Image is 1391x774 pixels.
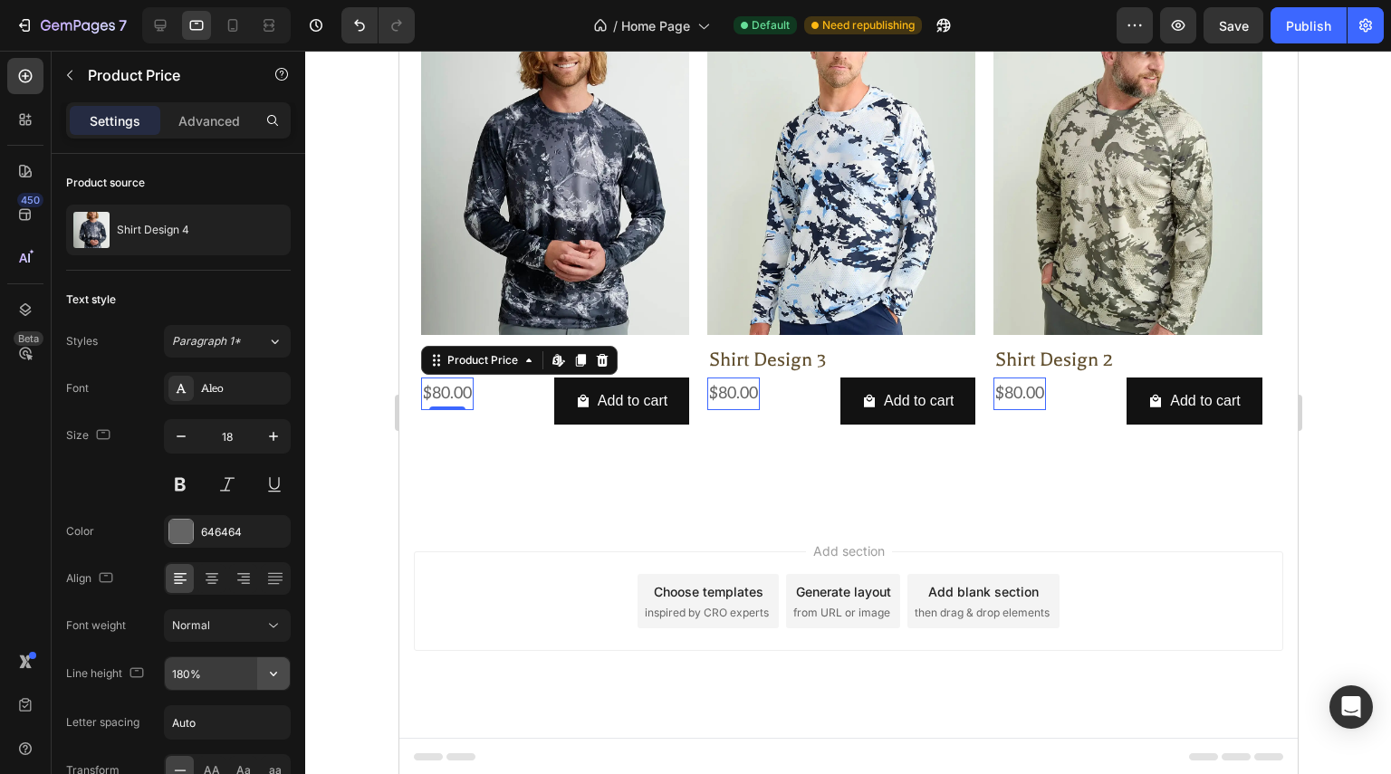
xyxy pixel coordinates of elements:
p: Product Price [88,64,242,86]
span: from URL or image [394,554,491,570]
div: Product Price [44,301,122,318]
div: Publish [1286,16,1331,35]
img: product feature img [73,212,110,248]
button: Add to cart [727,327,862,375]
div: Undo/Redo [341,7,415,43]
div: 450 [17,193,43,207]
button: Publish [1271,7,1347,43]
span: Paragraph 1* [172,333,241,349]
button: Normal [164,609,291,642]
span: Save [1219,18,1249,33]
div: Generate layout [397,531,492,550]
h2: shirt design 4 [22,295,290,322]
div: Font weight [66,617,126,634]
div: Font [66,380,89,397]
div: Add to cart [198,338,268,364]
span: Add section [407,491,493,510]
span: / [613,16,618,35]
span: then drag & drop elements [515,554,650,570]
button: Save [1204,7,1263,43]
span: inspired by CRO experts [245,554,369,570]
p: Advanced [178,111,240,130]
div: Letter spacing [66,714,139,731]
div: Aleo [201,381,286,397]
div: Line height [66,662,148,686]
h2: shirt design 2 [594,295,862,322]
div: Product source [66,175,145,191]
iframe: Design area [399,51,1298,774]
span: Need republishing [822,17,915,33]
p: 7 [119,14,127,36]
div: Size [66,424,114,448]
p: Settings [90,111,140,130]
div: Add to cart [771,338,840,364]
span: Default [752,17,790,33]
div: $80.00 [308,327,360,359]
input: Auto [165,706,290,739]
div: 646464 [201,524,286,540]
div: $80.00 [594,327,647,359]
div: Open Intercom Messenger [1329,685,1373,729]
button: Paragraph 1* [164,325,291,358]
div: Add to cart [484,338,554,364]
div: Styles [66,333,98,349]
span: Normal [172,618,210,632]
div: Beta [14,331,43,346]
div: Choose templates [254,531,364,550]
button: 7 [7,7,135,43]
div: Text style [66,291,116,308]
div: Align [66,567,117,591]
div: Add blank section [529,531,639,550]
span: Home Page [621,16,690,35]
p: Shirt Design 4 [117,224,189,236]
button: Add to cart [155,327,290,375]
input: Auto [165,657,290,690]
h2: shirt design 3 [308,295,576,322]
div: $80.00 [22,327,74,359]
button: Add to cart [441,327,576,375]
div: Color [66,523,94,540]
